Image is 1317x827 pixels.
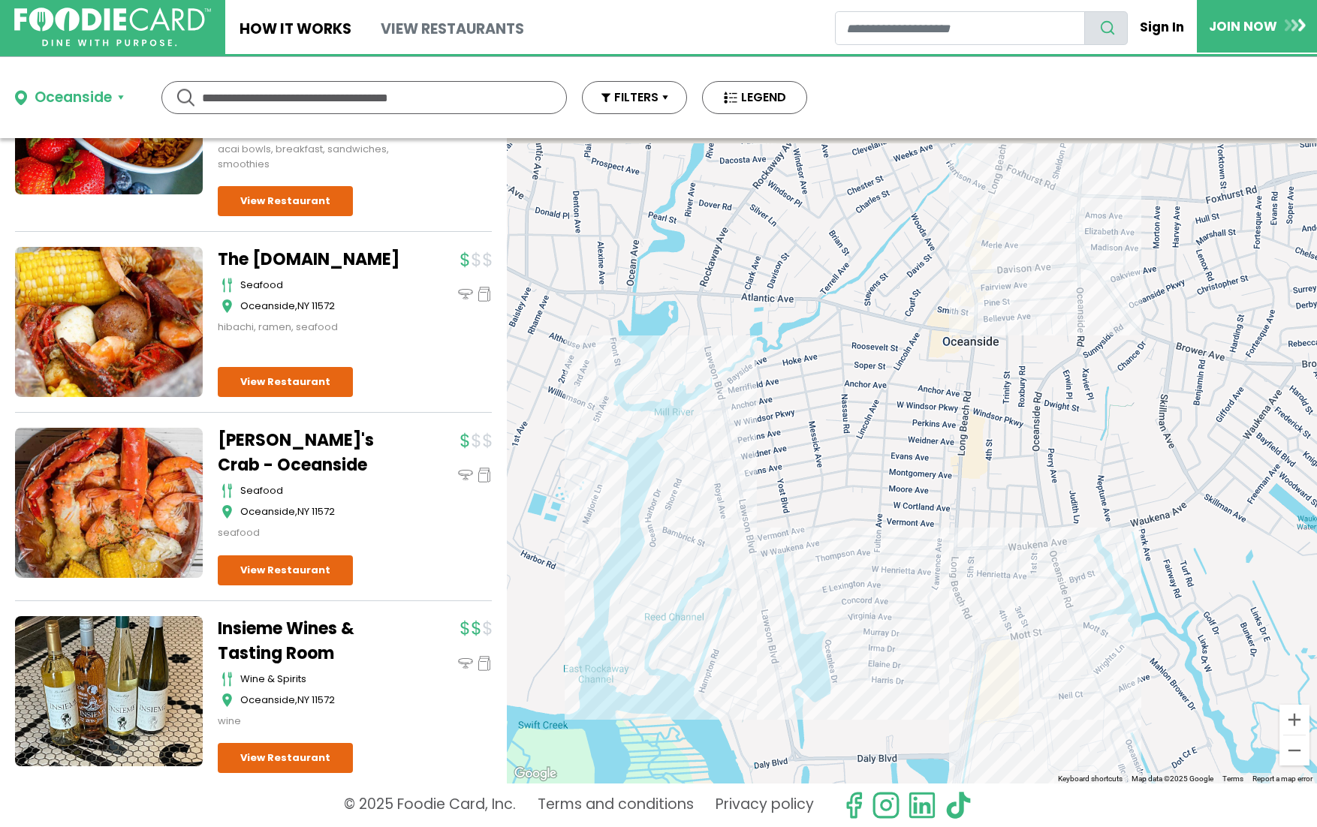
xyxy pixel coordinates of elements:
span: 11572 [312,299,335,313]
img: linkedin.svg [908,791,936,819]
div: wine & spirits [240,672,405,687]
button: Keyboard shortcuts [1058,774,1123,784]
img: map_icon.svg [222,693,233,708]
svg: check us out on facebook [839,791,868,819]
span: Oceanside [240,504,295,519]
div: wine [218,714,405,729]
div: , [240,693,405,708]
a: Report a map error [1252,774,1312,783]
button: Zoom in [1279,705,1309,735]
span: NY [297,299,309,313]
span: Oceanside [240,299,295,313]
div: acai bowls, breakfast, sandwiches, smoothies [218,142,405,171]
button: search [1084,11,1128,45]
a: Sign In [1128,11,1197,44]
span: NY [297,504,309,519]
img: tiktok.svg [944,791,972,819]
img: dinein_icon.svg [458,287,473,302]
div: seafood [240,483,405,498]
div: , [240,299,405,314]
a: Terms and conditions [538,791,694,819]
div: seafood [240,278,405,293]
a: [PERSON_NAME]'s Crab - Oceanside [218,428,405,477]
img: cutlery_icon.svg [222,278,233,293]
img: cutlery_icon.svg [222,672,233,687]
input: restaurant search [835,11,1085,45]
button: FILTERS [582,81,687,114]
p: © 2025 Foodie Card, Inc. [344,791,516,819]
img: pickup_icon.svg [477,287,492,302]
img: cutlery_icon.svg [222,483,233,498]
a: View Restaurant [218,743,353,773]
a: View Restaurant [218,186,353,216]
img: map_icon.svg [222,299,233,314]
div: hibachi, ramen, seafood [218,320,405,335]
div: , [240,504,405,519]
button: LEGEND [702,81,807,114]
span: 11572 [312,504,335,519]
a: Privacy policy [716,791,814,819]
a: The [DOMAIN_NAME] [218,247,405,272]
span: 11572 [312,693,335,707]
a: View Restaurant [218,367,353,397]
button: Zoom out [1279,735,1309,765]
img: Google [511,764,560,783]
a: Open this area in Google Maps (opens a new window) [511,764,560,783]
img: FoodieCard; Eat, Drink, Save, Donate [14,8,211,47]
div: Oceanside [35,87,112,109]
img: dinein_icon.svg [458,468,473,483]
div: seafood [218,525,405,540]
img: map_icon.svg [222,504,233,519]
img: pickup_icon.svg [477,656,492,671]
img: pickup_icon.svg [477,468,492,483]
a: Terms [1222,774,1243,783]
a: Insieme Wines & Tasting Room [218,616,405,666]
span: Map data ©2025 Google [1132,774,1213,783]
a: View Restaurant [218,555,353,585]
button: Oceanside [15,87,124,109]
span: Oceanside [240,693,295,707]
img: dinein_icon.svg [458,656,473,671]
span: NY [297,693,309,707]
